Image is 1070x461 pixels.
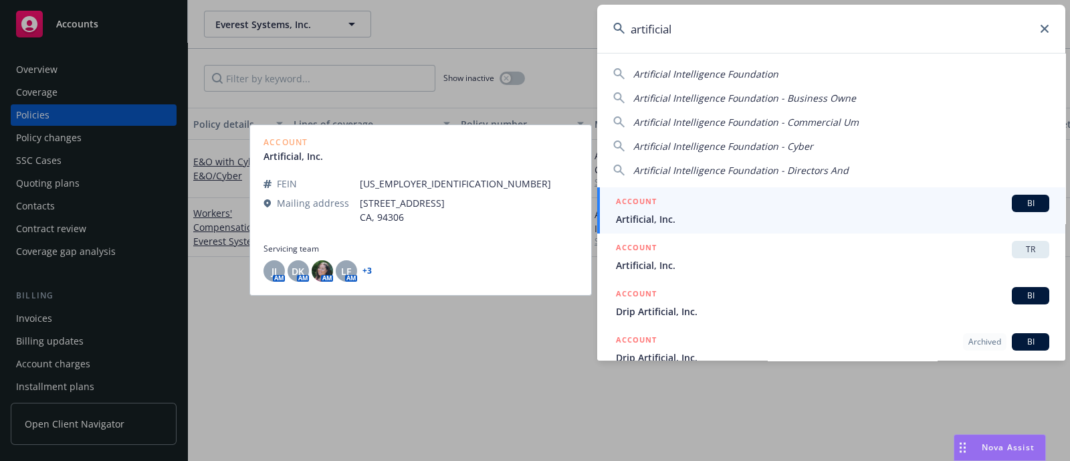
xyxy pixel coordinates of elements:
span: Drip Artificial, Inc. [616,304,1049,318]
a: ACCOUNTTRArtificial, Inc. [597,234,1065,280]
input: Search... [597,5,1065,53]
span: Nova Assist [982,442,1035,453]
a: ACCOUNTBIArtificial, Inc. [597,187,1065,234]
h5: ACCOUNT [616,195,657,211]
div: Drag to move [954,435,971,460]
span: BI [1017,336,1044,348]
span: Artificial, Inc. [616,258,1049,272]
button: Nova Assist [954,434,1046,461]
span: TR [1017,244,1044,256]
span: Artificial Intelligence Foundation - Business Owne [633,92,856,104]
span: Artificial Intelligence Foundation [633,68,778,80]
span: Artificial Intelligence Foundation - Commercial Um [633,116,859,128]
span: Artificial Intelligence Foundation - Cyber [633,140,813,153]
a: ACCOUNTArchivedBIDrip Artificial, Inc. [597,326,1065,386]
span: Artificial Intelligence Foundation - Directors And [633,164,849,177]
span: BI [1017,197,1044,209]
span: Archived [968,336,1001,348]
span: Artificial, Inc. [616,212,1049,226]
h5: ACCOUNT [616,241,657,257]
a: ACCOUNTBIDrip Artificial, Inc. [597,280,1065,326]
h5: ACCOUNT [616,287,657,303]
span: BI [1017,290,1044,302]
h5: ACCOUNT [616,333,657,349]
span: Drip Artificial, Inc. [616,351,1049,365]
